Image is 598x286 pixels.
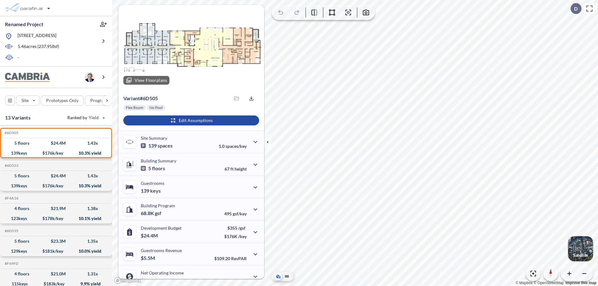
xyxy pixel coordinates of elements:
[238,234,247,239] span: /key
[235,166,247,171] span: height
[283,273,291,280] button: Site Plan
[90,97,108,104] p: Program
[534,281,564,285] a: OpenStreetMap
[85,96,119,105] button: Program
[568,236,593,261] button: Switcher ImageSatellite
[515,281,533,285] a: Mapbox
[123,95,158,101] p: # 6d505
[135,78,167,83] p: View Floorplans
[224,211,247,216] p: 495
[150,188,161,194] span: keys
[141,210,161,216] p: 68.8K
[123,115,259,125] button: Edit Assumptions
[5,21,43,28] p: Renamed Project
[141,158,176,163] p: Building Summary
[573,253,588,258] p: Satellite
[41,96,84,105] button: Prototypes Only
[220,278,247,284] p: 45.0%
[21,97,29,104] p: Site
[5,73,50,82] img: BrandImage
[114,277,141,284] a: Mapbox homepage
[3,163,18,168] h5: Click to copy the code
[46,97,78,104] p: Prototypes Only
[155,210,161,216] span: gsf
[3,261,18,266] h5: Click to copy the code
[141,135,167,141] p: Site Summary
[141,225,182,231] p: Development Budget
[141,270,184,275] p: Net Operating Income
[152,165,165,171] span: floors
[568,236,593,261] img: Switcher Image
[126,105,143,110] p: Flex Room
[141,143,173,149] p: 139
[141,203,175,208] p: Building Program
[219,143,247,149] p: 1.0
[225,166,247,171] p: 67
[3,131,18,135] h5: Click to copy the code
[141,255,156,261] p: $5.5M
[17,32,56,40] p: [STREET_ADDRESS]
[89,115,99,121] span: Yield
[141,232,159,239] p: $24.4M
[141,181,164,186] p: Guestrooms
[238,225,245,231] span: /gsf
[214,256,247,261] p: $109.20
[17,54,19,61] p: -
[141,188,161,194] p: 139
[574,6,578,12] p: D
[18,43,59,50] p: 5.46 acres ( 237,958 sf)
[179,117,213,124] p: Edit Assumptions
[225,143,247,149] span: spaces/key
[230,166,234,171] span: ft
[3,229,18,233] h5: Click to copy the code
[566,281,596,285] a: Improve this map
[62,113,109,123] button: Ranked by Yield
[224,225,247,231] p: $355
[224,234,247,239] p: $176K
[123,95,140,101] span: Variant
[231,256,247,261] span: RevPAR
[5,114,31,121] p: 13 Variants
[141,277,156,284] p: $2.5M
[149,105,163,110] p: No Pool
[141,165,165,171] p: 5
[141,248,182,253] p: Guestrooms Revenue
[233,211,247,216] span: gsf/key
[85,72,95,82] img: user logo
[233,278,247,284] span: margin
[158,143,173,149] span: spaces
[274,273,282,280] button: Aerial View
[16,96,40,105] button: Site
[3,196,18,200] h5: Click to copy the code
